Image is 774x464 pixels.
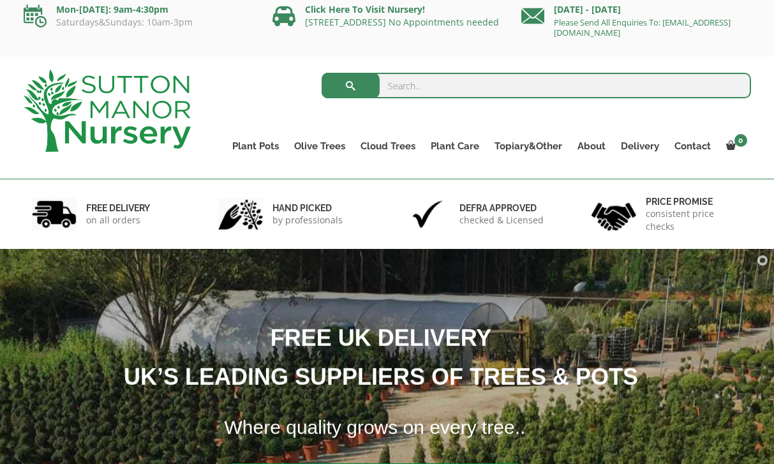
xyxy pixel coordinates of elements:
[86,202,150,214] h6: FREE DELIVERY
[521,2,751,17] p: [DATE] - [DATE]
[353,137,423,155] a: Cloud Trees
[24,70,191,152] img: logo
[305,3,425,15] a: Click Here To Visit Nursery!
[718,137,751,155] a: 0
[225,137,287,155] a: Plant Pots
[554,17,731,38] a: Please Send All Enquiries To: [EMAIL_ADDRESS][DOMAIN_NAME]
[646,196,743,207] h6: Price promise
[24,17,253,27] p: Saturdays&Sundays: 10am-3pm
[423,137,487,155] a: Plant Care
[24,2,253,17] p: Mon-[DATE]: 9am-4:30pm
[218,198,263,230] img: 2.jpg
[667,137,718,155] a: Contact
[32,198,77,230] img: 1.jpg
[734,134,747,147] span: 0
[570,137,613,155] a: About
[287,137,353,155] a: Olive Trees
[459,202,544,214] h6: Defra approved
[322,73,751,98] input: Search...
[613,137,667,155] a: Delivery
[405,198,450,230] img: 3.jpg
[459,214,544,227] p: checked & Licensed
[487,137,570,155] a: Topiary&Other
[646,207,743,233] p: consistent price checks
[272,214,343,227] p: by professionals
[305,16,499,28] a: [STREET_ADDRESS] No Appointments needed
[86,214,150,227] p: on all orders
[272,202,343,214] h6: hand picked
[592,195,636,234] img: 4.jpg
